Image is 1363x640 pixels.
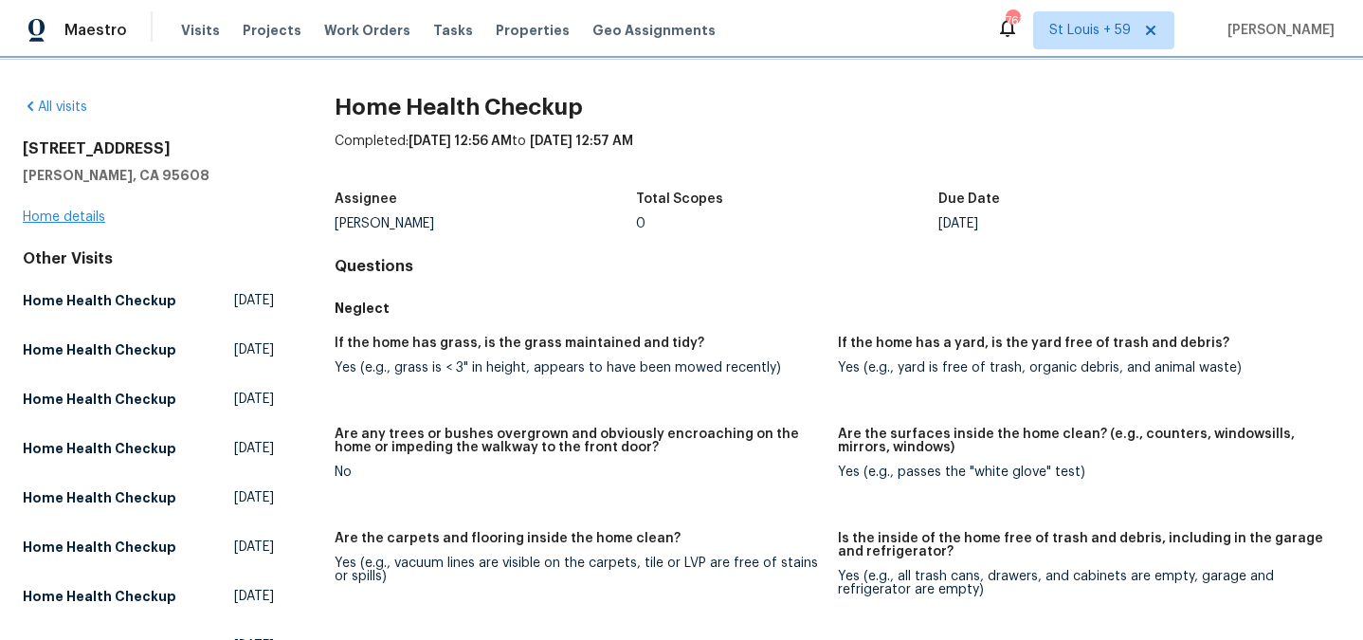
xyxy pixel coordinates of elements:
[23,530,274,564] a: Home Health Checkup[DATE]
[636,192,723,206] h5: Total Scopes
[23,382,274,416] a: Home Health Checkup[DATE]
[234,488,274,507] span: [DATE]
[335,557,822,583] div: Yes (e.g., vacuum lines are visible on the carpets, tile or LVP are free of stains or spills)
[1049,21,1131,40] span: St Louis + 59
[181,21,220,40] span: Visits
[234,340,274,359] span: [DATE]
[23,538,176,557] h5: Home Health Checkup
[23,579,274,613] a: Home Health Checkup[DATE]
[23,333,274,367] a: Home Health Checkup[DATE]
[409,135,512,148] span: [DATE] 12:56 AM
[234,538,274,557] span: [DATE]
[838,532,1325,558] h5: Is the inside of the home free of trash and debris, including in the garage and refrigerator?
[335,361,822,375] div: Yes (e.g., grass is < 3" in height, appears to have been mowed recently)
[335,428,822,454] h5: Are any trees or bushes overgrown and obviously encroaching on the home or impeding the walkway t...
[838,570,1325,596] div: Yes (e.g., all trash cans, drawers, and cabinets are empty, garage and refrigerator are empty)
[23,481,274,515] a: Home Health Checkup[DATE]
[938,217,1240,230] div: [DATE]
[335,192,397,206] h5: Assignee
[530,135,633,148] span: [DATE] 12:57 AM
[234,587,274,606] span: [DATE]
[23,166,274,185] h5: [PERSON_NAME], CA 95608
[64,21,127,40] span: Maestro
[433,24,473,37] span: Tasks
[234,439,274,458] span: [DATE]
[234,291,274,310] span: [DATE]
[23,488,176,507] h5: Home Health Checkup
[23,439,176,458] h5: Home Health Checkup
[324,21,410,40] span: Work Orders
[23,390,176,409] h5: Home Health Checkup
[335,299,1340,318] h5: Neglect
[23,139,274,158] h2: [STREET_ADDRESS]
[335,466,822,479] div: No
[592,21,716,40] span: Geo Assignments
[838,466,1325,479] div: Yes (e.g., passes the "white glove" test)
[243,21,301,40] span: Projects
[335,337,704,350] h5: If the home has grass, is the grass maintained and tidy?
[23,210,105,224] a: Home details
[23,291,176,310] h5: Home Health Checkup
[23,587,176,606] h5: Home Health Checkup
[496,21,570,40] span: Properties
[23,101,87,114] a: All visits
[23,431,274,466] a: Home Health Checkup[DATE]
[23,340,176,359] h5: Home Health Checkup
[335,217,636,230] div: [PERSON_NAME]
[23,249,274,268] div: Other Visits
[838,337,1229,350] h5: If the home has a yard, is the yard free of trash and debris?
[838,428,1325,454] h5: Are the surfaces inside the home clean? (e.g., counters, windowsills, mirrors, windows)
[335,532,681,545] h5: Are the carpets and flooring inside the home clean?
[335,257,1340,276] h4: Questions
[636,217,937,230] div: 0
[838,361,1325,375] div: Yes (e.g., yard is free of trash, organic debris, and animal waste)
[1006,11,1019,30] div: 761
[335,98,1340,117] h2: Home Health Checkup
[938,192,1000,206] h5: Due Date
[1220,21,1335,40] span: [PERSON_NAME]
[23,283,274,318] a: Home Health Checkup[DATE]
[234,390,274,409] span: [DATE]
[335,132,1340,181] div: Completed: to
